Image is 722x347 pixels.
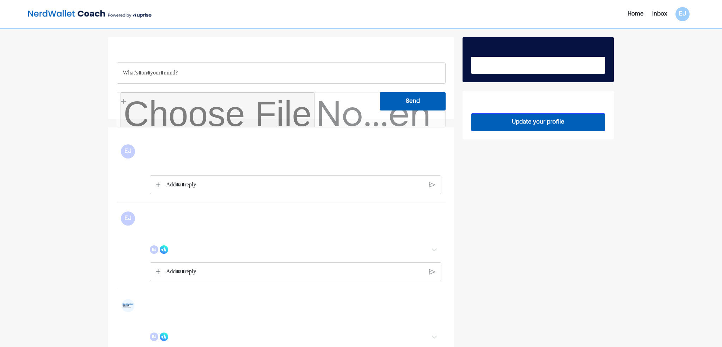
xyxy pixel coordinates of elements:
div: Rich Text Editor. Editing area: main [162,176,427,194]
div: EJ [121,144,135,158]
div: EJ [121,211,135,226]
div: EJ [150,245,158,254]
button: Update your profile [471,113,605,131]
div: Home [628,10,644,18]
div: Inbox [652,10,667,18]
div: Rich Text Editor. Editing area: main [162,263,427,281]
div: EJ [150,333,158,341]
div: EJ [675,7,690,21]
button: Send [380,92,446,110]
div: Rich Text Editor. Editing area: main [117,62,446,84]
